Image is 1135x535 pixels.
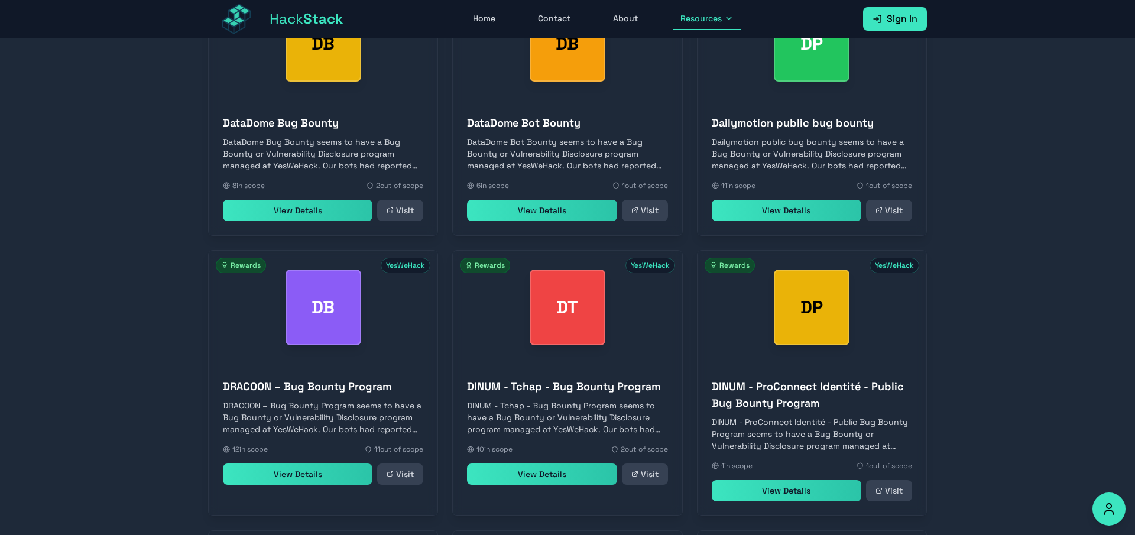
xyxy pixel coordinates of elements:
[303,9,343,28] span: Stack
[223,463,372,485] a: View Details
[705,258,755,273] span: Rewards
[476,181,509,190] span: 6 in scope
[712,378,912,411] h3: DINUM - ProConnect Identité - Public Bug Bounty Program
[467,378,667,395] h3: DINUM - Tchap - Bug Bounty Program
[223,136,423,171] p: DataDome Bug Bounty seems to have a Bug Bounty or Vulnerability Disclosure program managed at Yes...
[866,480,912,501] a: Visit
[467,136,667,171] p: DataDome Bot Bounty seems to have a Bug Bounty or Vulnerability Disclosure program managed at Yes...
[866,181,912,190] span: 1 out of scope
[712,480,861,501] a: View Details
[223,378,423,395] h3: DRACOON – Bug Bounty Program
[712,416,912,452] p: DINUM - ProConnect Identité - Public Bug Bounty Program seems to have a Bug Bounty or Vulnerabili...
[887,12,917,26] span: Sign In
[377,200,423,221] a: Visit
[774,6,849,82] div: Dailymotion public bug bounty
[466,8,502,30] a: Home
[467,463,617,485] a: View Details
[866,200,912,221] a: Visit
[625,258,675,273] span: YesWeHack
[376,181,423,190] span: 2 out of scope
[232,445,268,454] span: 12 in scope
[863,7,927,31] a: Sign In
[721,181,755,190] span: 11 in scope
[223,400,423,435] p: DRACOON – Bug Bounty Program seems to have a Bug Bounty or Vulnerability Disclosure program manag...
[712,136,912,171] p: Dailymotion public bug bounty seems to have a Bug Bounty or Vulnerability Disclosure program mana...
[530,6,605,82] div: DataDome Bot Bounty
[374,445,423,454] span: 11 out of scope
[531,8,578,30] a: Contact
[232,181,265,190] span: 8 in scope
[622,200,668,221] a: Visit
[870,258,919,273] span: YesWeHack
[476,445,513,454] span: 10 in scope
[377,463,423,485] a: Visit
[1092,492,1126,526] button: Accessibility Options
[467,200,617,221] a: View Details
[467,400,667,435] p: DINUM - Tchap - Bug Bounty Program seems to have a Bug Bounty or Vulnerability Disclosure program...
[712,200,861,221] a: View Details
[286,270,361,345] div: DRACOON – Bug Bounty Program
[381,258,430,273] span: YesWeHack
[680,12,722,24] span: Resources
[721,461,753,471] span: 1 in scope
[270,9,343,28] span: Hack
[286,6,361,82] div: DataDome Bug Bounty
[622,463,668,485] a: Visit
[621,445,668,454] span: 2 out of scope
[774,270,849,345] div: DINUM - ProConnect Identité - Public Bug Bounty Program
[530,270,605,345] div: DINUM - Tchap - Bug Bounty Program
[622,181,668,190] span: 1 out of scope
[606,8,645,30] a: About
[223,115,423,131] h3: DataDome Bug Bounty
[460,258,510,273] span: Rewards
[223,200,372,221] a: View Details
[467,115,667,131] h3: DataDome Bot Bounty
[712,115,912,131] h3: Dailymotion public bug bounty
[673,8,741,30] button: Resources
[216,258,266,273] span: Rewards
[866,461,912,471] span: 1 out of scope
